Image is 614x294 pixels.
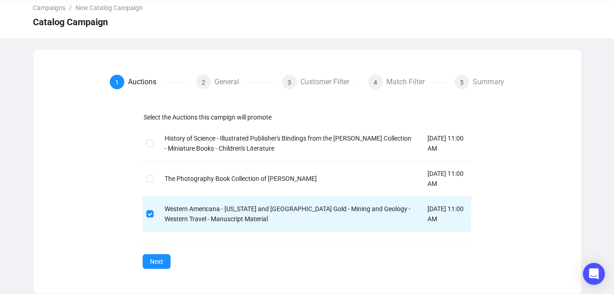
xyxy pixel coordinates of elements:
[282,75,361,89] div: 3Customer Filter
[144,114,272,121] label: Select the Auctions this campign will promote
[196,75,275,89] div: 2General
[31,3,67,13] a: Campaigns
[33,15,108,29] span: Catalog Campaign
[150,256,163,267] span: Next
[143,254,171,269] button: Next
[157,126,420,161] td: History of Science - Illustrated Publisher's Bindings from the [PERSON_NAME] Collection - Miniatu...
[460,79,464,86] span: 5
[288,79,291,86] span: 3
[110,75,188,89] div: 1Auctions
[583,263,605,285] div: Open Intercom Messenger
[128,75,164,89] div: Auctions
[157,196,420,232] td: Western Americana - [US_STATE] and [GEOGRAPHIC_DATA] Gold - Mining and Geology - Western Travel -...
[69,3,72,13] li: /
[420,161,471,196] td: [DATE] 11:00 AM
[374,79,377,86] span: 4
[300,75,357,89] div: Customer Filter
[368,75,447,89] div: 4Match Filter
[386,75,432,89] div: Match Filter
[157,161,420,196] td: The Photography Book Collection of [PERSON_NAME]
[420,126,471,161] td: [DATE] 11:00 AM
[454,75,504,89] div: 5Summary
[202,79,205,86] span: 2
[473,75,504,89] div: Summary
[214,75,246,89] div: General
[420,196,471,232] td: [DATE] 11:00 AM
[74,3,144,13] a: New Catalog Campaign
[115,79,119,86] span: 1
